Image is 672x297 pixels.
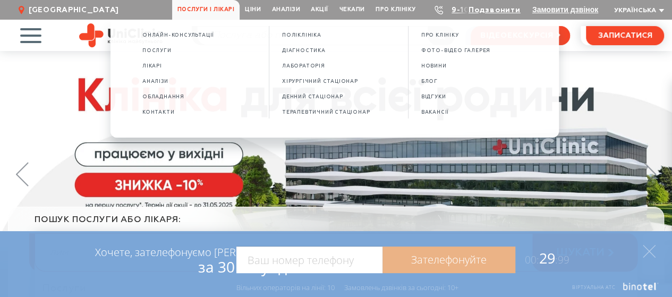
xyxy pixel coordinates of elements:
a: НОВИНИ [421,62,447,71]
a: БЛОГ [421,77,438,86]
span: Oнлайн-консультації [142,32,214,38]
span: Лікарі [142,63,162,69]
a: Аналізи [142,77,168,86]
span: ФОТО-ВІДЕО ГАЛЕРЕЯ [421,48,490,54]
a: Терапевтичний стаціонар [282,108,370,117]
a: Денний стаціонар [282,92,343,101]
a: Лабораторія [282,62,325,71]
a: Послуги [142,46,172,55]
span: Терапевтичний стаціонар [282,109,370,115]
span: Лабораторія [282,63,325,69]
span: ПРО КЛІНІКУ [421,32,459,38]
span: ВІДГУКИ [421,94,446,100]
a: Зателефонуйте [382,247,515,273]
img: Uniclinic [79,23,163,47]
span: НОВИНИ [421,63,447,69]
button: Замовити дзвінок [532,5,598,14]
div: Хочете, зателефонуємо [PERSON_NAME] [95,245,293,275]
span: Поліклініка [282,32,321,38]
a: ВІДГУКИ [421,92,446,101]
button: записатися [586,26,664,45]
a: ПРО КЛІНІКУ [421,31,459,40]
span: 29 [515,248,569,268]
a: Контакти [142,108,174,117]
span: записатися [598,32,652,39]
a: Подзвонити [469,6,521,14]
a: ФОТО-ВІДЕО ГАЛЕРЕЯ [421,46,490,55]
a: Віртуальна АТС [560,283,659,297]
span: Аналізи [142,79,168,84]
span: Послуги [142,48,172,54]
span: 00: [525,253,539,267]
a: Діагностика [282,46,326,55]
a: Oнлайн-консультації [142,31,214,40]
span: :99 [555,253,569,267]
a: ВАКАНСІЇ [421,108,449,117]
input: Ваш номер телефону [236,247,382,273]
div: Вільних операторів на лінії: 10 Замовлень дзвінків за сьогодні: 10+ [236,283,458,292]
span: БЛОГ [421,79,438,84]
a: Лікарі [142,62,162,71]
a: Поліклініка [282,31,321,40]
span: ВАКАНСІЇ [421,109,449,115]
span: Українська [614,7,656,14]
a: Обладнання [142,92,184,101]
span: Обладнання [142,94,184,100]
span: Контакти [142,109,174,115]
div: пошук послуги або лікаря: [35,215,637,233]
span: Денний стаціонар [282,94,343,100]
span: [GEOGRAPHIC_DATA] [29,5,119,15]
span: Діагностика [282,48,326,54]
button: Українська [611,7,664,15]
a: 9-103 [452,6,475,14]
span: Хірургічний стаціонар [282,79,358,84]
span: за 30 секунд? [198,257,293,277]
a: Хірургічний стаціонар [282,77,358,86]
